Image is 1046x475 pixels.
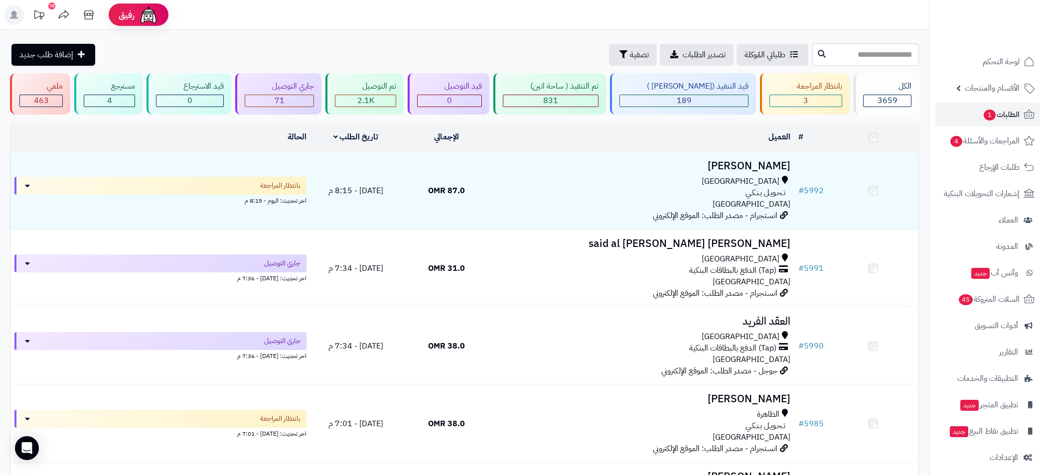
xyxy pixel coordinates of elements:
[447,95,452,107] span: 0
[798,262,824,274] a: #5991
[757,409,779,420] span: الظاهرة
[935,129,1040,153] a: المراجعات والأسئلة4
[996,239,1018,253] span: المدونة
[944,187,1020,201] span: إشعارات التحويلات البنكية
[959,398,1018,412] span: تطبيق المتجر
[620,95,748,107] div: 189
[769,81,842,92] div: بانتظار المراجعة
[156,95,223,107] div: 0
[260,181,300,191] span: بانتظار المراجعة
[496,316,790,327] h3: العقد الفريد
[935,287,1040,311] a: السلات المتروكة45
[84,81,135,92] div: مسترجع
[713,431,790,443] span: [GEOGRAPHIC_DATA]
[660,44,734,66] a: تصدير الطلبات
[187,95,192,107] span: 0
[119,9,135,21] span: رفيق
[935,50,1040,74] a: لوحة التحكم
[935,314,1040,338] a: أدوات التسويق
[683,49,726,61] span: تصدير الطلبات
[434,131,459,143] a: الإجمالي
[288,131,306,143] a: الحالة
[999,213,1018,227] span: العملاء
[156,81,224,92] div: قيد الاسترجاع
[14,428,306,438] div: اخر تحديث: [DATE] - 7:01 م
[503,95,598,107] div: 831
[653,443,777,455] span: انستجرام - مصدر الطلب: الموقع الإلكتروني
[863,81,911,92] div: الكل
[935,261,1040,285] a: وآتس آبجديد
[677,95,692,107] span: 189
[983,109,996,121] span: 1
[543,95,558,107] span: 831
[983,55,1020,69] span: لوحة التحكم
[975,319,1018,333] span: أدوات التسويق
[935,366,1040,390] a: التطبيقات والخدمات
[950,135,963,147] span: 4
[328,185,383,197] span: [DATE] - 8:15 م
[14,195,306,205] div: اخر تحديث: اليوم - 8:15 م
[48,2,55,9] div: 10
[852,73,921,115] a: الكل3659
[264,258,300,268] span: جاري التوصيل
[19,81,63,92] div: ملغي
[746,187,785,199] span: تـحـويـل بـنـكـي
[328,262,383,274] span: [DATE] - 7:34 م
[983,108,1020,121] span: الطلبات
[971,268,990,279] span: جديد
[428,185,465,197] span: 87.0 OMR
[798,262,804,274] span: #
[20,95,62,107] div: 463
[496,238,790,249] h3: [PERSON_NAME] said al [PERSON_NAME]
[428,262,465,274] span: 31.0 OMR
[14,350,306,360] div: اخر تحديث: [DATE] - 7:36 م
[619,81,748,92] div: قيد التنفيذ ([PERSON_NAME] )
[406,73,491,115] a: قيد التوصيل 0
[233,73,323,115] a: جاري التوصيل 71
[653,287,777,299] span: انستجرام - مصدر الطلب: الموقع الإلكتروني
[491,73,608,115] a: تم التنفيذ ( ساحة اتين) 831
[418,95,481,107] div: 0
[328,418,383,430] span: [DATE] - 7:01 م
[702,253,779,265] span: [GEOGRAPHIC_DATA]
[503,81,598,92] div: تم التنفيذ ( ساحة اتين)
[979,160,1020,174] span: طلبات الإرجاع
[107,95,112,107] span: 4
[139,5,158,25] img: ai-face.png
[935,340,1040,364] a: التقارير
[145,73,233,115] a: قيد الاسترجاع 0
[34,95,49,107] span: 463
[11,44,95,66] a: إضافة طلب جديد
[14,272,306,283] div: اخر تحديث: [DATE] - 7:36 م
[999,345,1018,359] span: التقارير
[72,73,145,115] a: مسترجع 4
[702,176,779,187] span: [GEOGRAPHIC_DATA]
[950,426,968,437] span: جديد
[935,235,1040,258] a: المدونة
[978,10,1037,31] img: logo-2.png
[19,49,73,61] span: إضافة طلب جديد
[496,393,790,405] h3: [PERSON_NAME]
[713,276,790,288] span: [GEOGRAPHIC_DATA]
[245,81,314,92] div: جاري التوصيل
[935,103,1040,126] a: الطلبات1
[264,336,300,346] span: جاري التوصيل
[935,393,1040,417] a: تطبيق المتجرجديد
[960,400,979,411] span: جديد
[323,73,406,115] a: تم التوصيل 2.1K
[803,95,808,107] span: 3
[935,208,1040,232] a: العملاء
[746,420,785,432] span: تـحـويـل بـنـكـي
[768,131,790,143] a: العميل
[630,49,649,61] span: تصفية
[949,134,1020,148] span: المراجعات والأسئلة
[770,95,842,107] div: 3
[608,73,758,115] a: قيد التنفيذ ([PERSON_NAME] ) 189
[335,81,396,92] div: تم التوصيل
[275,95,285,107] span: 71
[745,49,785,61] span: طلباتي المُوكلة
[949,424,1018,438] span: تطبيق نقاط البيع
[737,44,808,66] a: طلباتي المُوكلة
[84,95,135,107] div: 4
[328,340,383,352] span: [DATE] - 7:34 م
